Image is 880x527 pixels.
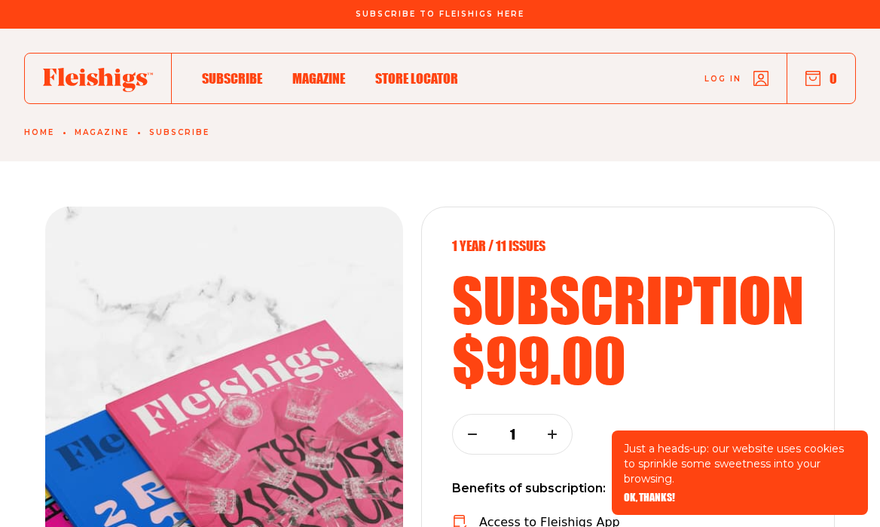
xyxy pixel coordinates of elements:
p: 1 [503,426,522,443]
h2: $99.00 [452,329,804,390]
a: Subscribe [149,128,209,137]
p: 1 year / 11 Issues [452,237,804,254]
a: Subscribe To Fleishigs Here [353,10,527,17]
span: Store locator [375,70,458,87]
a: Store locator [375,68,458,88]
p: Just a heads-up: our website uses cookies to sprinkle some sweetness into your browsing. [624,441,856,486]
h2: subscription [452,269,804,329]
p: Benefits of subscription: [452,479,804,498]
span: Subscribe To Fleishigs Here [356,10,524,19]
button: 0 [805,70,837,87]
span: Subscribe [202,70,262,87]
a: Home [24,128,54,137]
button: OK, THANKS! [624,492,675,503]
a: Magazine [75,128,129,137]
a: Magazine [292,68,345,88]
a: Log in [704,71,768,86]
span: Magazine [292,70,345,87]
span: Log in [704,73,741,84]
a: Subscribe [202,68,262,88]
